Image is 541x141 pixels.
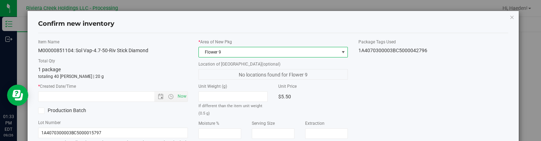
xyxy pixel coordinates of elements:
label: Lot Number [38,119,188,126]
label: Created Date/Time [38,83,188,90]
small: If different than the item unit weight (0.5 g) [198,104,262,116]
label: Moisture % [198,120,241,127]
label: Production Batch [38,107,108,114]
span: Set Current date [176,91,188,102]
span: Open the time view [165,94,177,99]
label: Serving Size [252,120,295,127]
label: Location of [GEOGRAPHIC_DATA] [198,61,348,67]
div: 1A4070300003BC5000042796 [358,47,508,54]
h4: Confirm new inventory [38,19,114,29]
p: totaling 40 [PERSON_NAME] | 20 g [38,73,188,80]
span: No locations found for Flower 9 [198,69,348,80]
label: Unit Weight (g) [198,83,268,90]
label: Total Qty [38,58,188,64]
iframe: Resource center [7,85,28,106]
span: 1 package [38,67,61,72]
label: Area of New Pkg [198,39,348,45]
label: Package Tags Used [358,39,508,45]
label: Extraction [305,120,348,127]
span: (optional) [262,62,280,67]
span: Open the date view [155,94,167,99]
label: Unit Price [278,83,348,90]
div: M00000851104: Sol Vap-4.7-50-Riv Stick Diamond [38,47,188,54]
div: $5.50 [278,91,348,102]
span: Flower 9 [199,47,339,57]
label: Item Name [38,39,188,45]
